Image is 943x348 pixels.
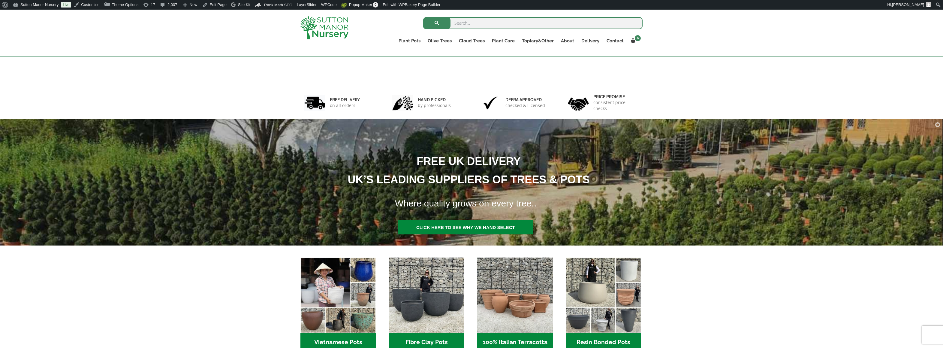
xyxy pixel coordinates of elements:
[627,37,643,45] a: 6
[395,37,424,45] a: Plant Pots
[518,37,557,45] a: Topiary&Other
[389,258,464,333] img: Home - 8194B7A3 2818 4562 B9DD 4EBD5DC21C71 1 105 c 1
[635,35,641,41] span: 6
[557,37,578,45] a: About
[418,97,451,102] h6: hand picked
[264,3,292,7] span: Rank Math SEO
[480,95,501,111] img: 3.jpg
[373,2,378,8] span: 0
[505,97,545,102] h6: Defra approved
[578,37,603,45] a: Delivery
[423,17,643,29] input: Search...
[593,99,639,111] p: consistent price checks
[61,2,71,8] a: Live
[477,258,553,333] img: Home - 1B137C32 8D99 4B1A AA2F 25D5E514E47D 1 105 c
[455,37,488,45] a: Cloud Trees
[505,102,545,108] p: checked & Licensed
[387,194,682,212] h1: Where quality grows on every tree..
[892,2,924,7] span: [PERSON_NAME]
[566,258,641,333] img: Home - 67232D1B A461 444F B0F6 BDEDC2C7E10B 1 105 c
[488,37,518,45] a: Plant Care
[568,94,589,112] img: 4.jpg
[330,97,360,102] h6: FREE DELIVERY
[392,95,413,111] img: 2.jpg
[238,2,250,7] span: Site Kit
[248,152,682,189] h1: FREE UK DELIVERY UK’S LEADING SUPPLIERS OF TREES & POTS
[300,16,348,39] img: logo
[300,258,376,333] img: Home - 6E921A5B 9E2F 4B13 AB99 4EF601C89C59 1 105 c
[424,37,455,45] a: Olive Trees
[593,94,639,99] h6: Price promise
[330,102,360,108] p: on all orders
[418,102,451,108] p: by professionals
[304,95,325,111] img: 1.jpg
[603,37,627,45] a: Contact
